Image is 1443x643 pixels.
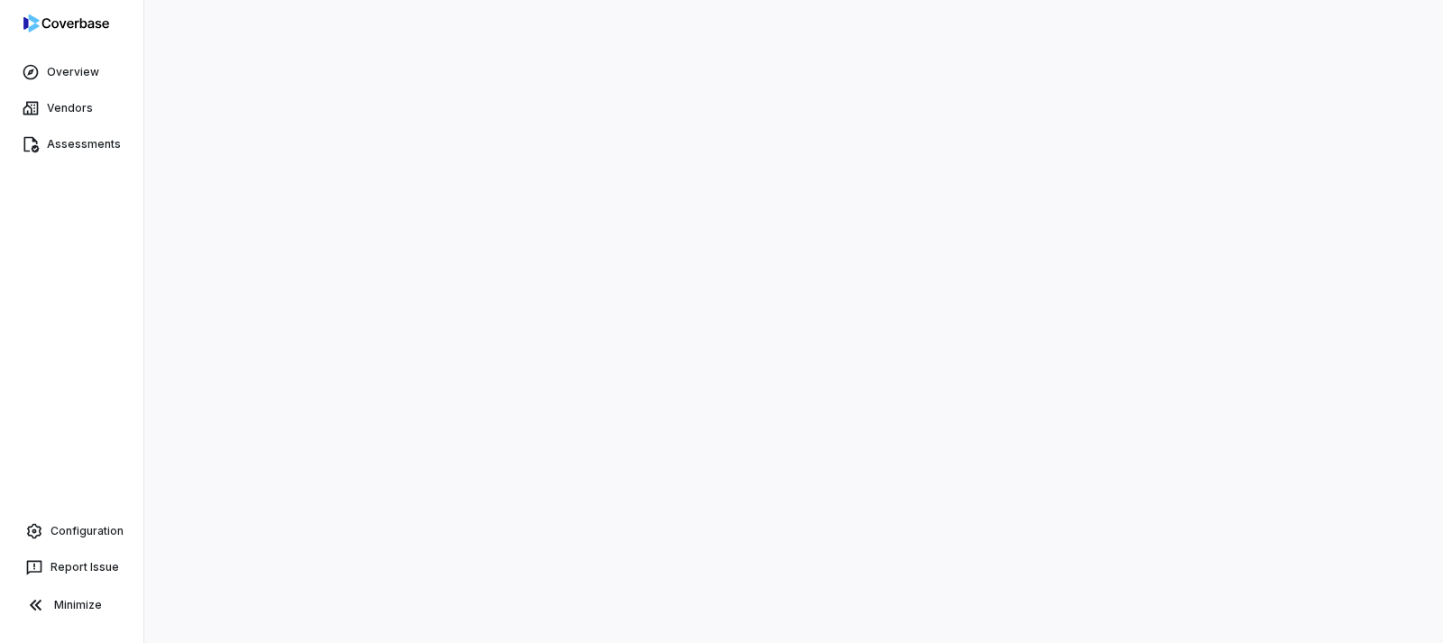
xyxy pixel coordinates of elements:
a: Vendors [4,92,140,124]
span: Overview [47,65,99,79]
span: Configuration [51,524,124,538]
span: Minimize [54,598,102,612]
span: Assessments [47,137,121,152]
img: logo-D7KZi-bG.svg [23,14,109,32]
a: Overview [4,56,140,88]
a: Assessments [4,128,140,161]
a: Configuration [7,515,136,547]
button: Report Issue [7,551,136,583]
button: Minimize [7,587,136,623]
span: Vendors [47,101,93,115]
span: Report Issue [51,560,119,574]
